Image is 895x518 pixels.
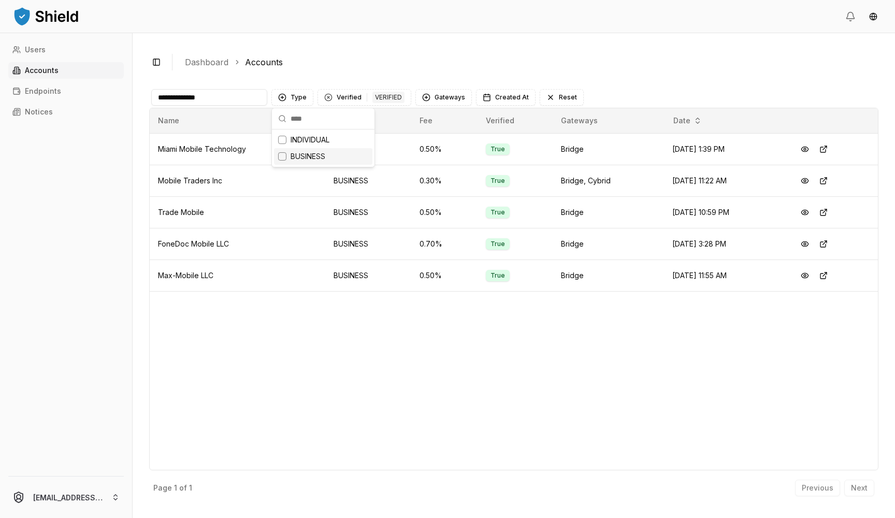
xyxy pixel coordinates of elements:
span: Bridge, Cybrid [561,176,611,185]
span: Miami Mobile Technology [158,145,246,153]
span: Mobile Traders Inc [158,176,222,185]
th: Gateways [553,108,664,133]
span: [DATE] 11:22 AM [672,176,727,185]
span: Max-Mobile LLC [158,271,213,280]
button: Reset filters [540,89,584,106]
a: Accounts [245,56,283,68]
a: Notices [8,104,124,120]
button: Clear Verified filterVerifiedVERIFIED [317,89,411,106]
a: Dashboard [185,56,228,68]
span: Bridge [561,208,584,217]
span: 0.50 % [420,208,442,217]
th: Name [150,108,325,133]
div: Suggestions [272,129,374,167]
td: BUSINESS [325,260,411,291]
button: [EMAIL_ADDRESS][DOMAIN_NAME] [4,481,128,514]
span: 0.50 % [420,271,442,280]
span: FoneDoc Mobile LLC [158,239,229,248]
p: of [179,484,187,492]
button: Gateways [415,89,472,106]
span: [DATE] 1:39 PM [672,145,725,153]
a: Users [8,41,124,58]
img: ShieldPay Logo [12,6,80,26]
span: [DATE] 11:55 AM [672,271,727,280]
td: BUSINESS [325,196,411,228]
span: [DATE] 10:59 PM [672,208,729,217]
p: Endpoints [25,88,61,95]
td: BUSINESS [325,165,411,196]
span: Bridge [561,271,584,280]
button: Date [669,112,706,129]
th: Verified [478,108,553,133]
span: 0.30 % [420,176,442,185]
td: BUSINESS [325,228,411,260]
p: Users [25,46,46,53]
span: Bridge [561,145,584,153]
button: Created At [476,89,536,106]
a: Accounts [8,62,124,79]
a: Endpoints [8,83,124,99]
p: 1 [174,484,177,492]
div: Clear Verified filter [324,93,333,102]
p: [EMAIL_ADDRESS][DOMAIN_NAME] [33,492,103,503]
div: VERIFIED [372,92,405,103]
span: [DATE] 3:28 PM [672,239,726,248]
span: 0.50 % [420,145,442,153]
span: Trade Mobile [158,208,204,217]
p: Page [153,484,172,492]
span: BUSINESS [291,151,325,162]
button: Type [271,89,313,106]
span: Created At [495,93,529,102]
nav: breadcrumb [185,56,870,68]
p: Accounts [25,67,59,74]
span: INDIVIDUAL [291,135,329,145]
p: Notices [25,108,53,116]
th: Fee [411,108,478,133]
span: 0.70 % [420,239,442,248]
p: 1 [189,484,192,492]
span: Bridge [561,239,584,248]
